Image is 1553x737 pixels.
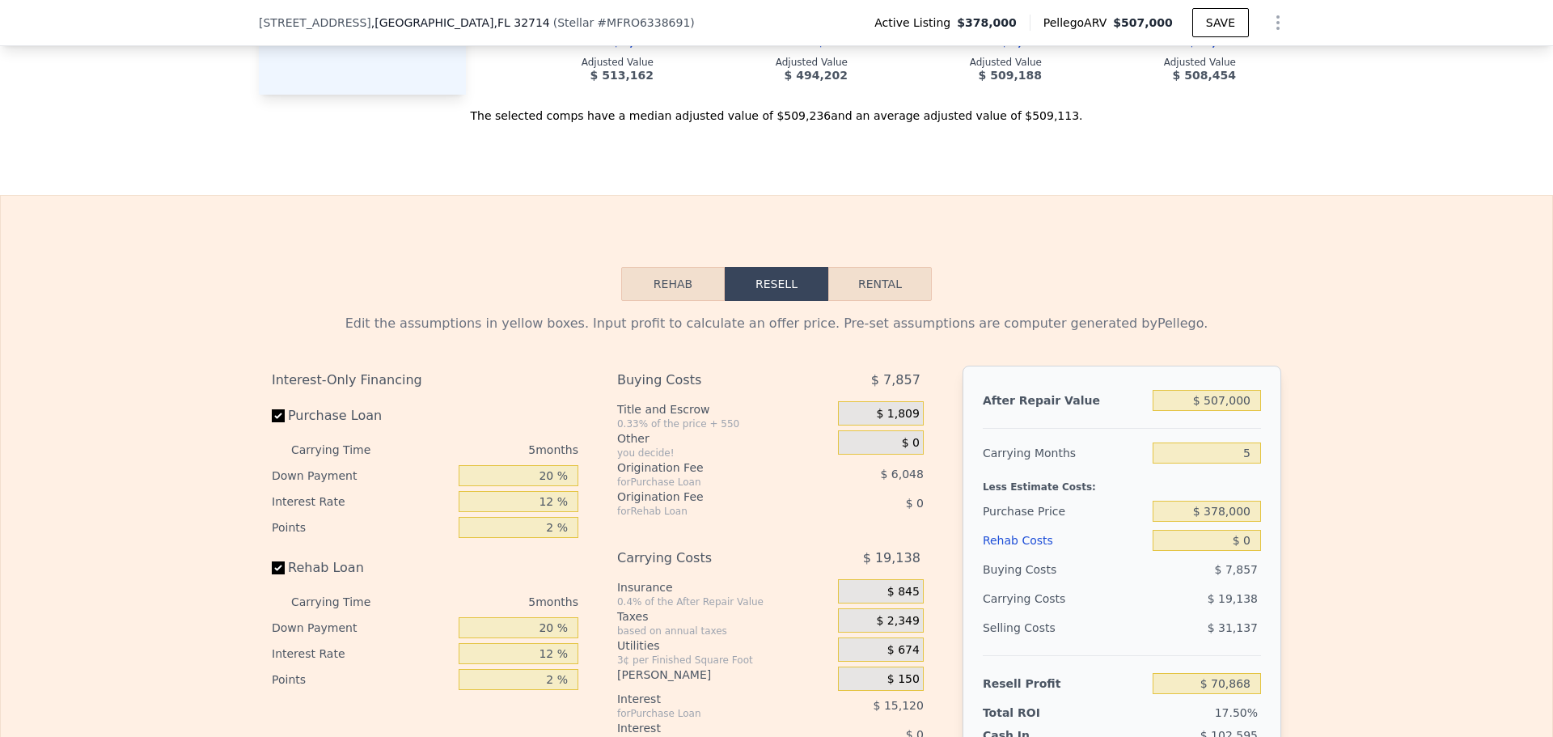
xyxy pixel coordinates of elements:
div: Adjusted Value [874,56,1042,69]
span: $ 150 [887,672,920,687]
span: $ 513,162 [590,69,654,82]
span: $ 0 [906,497,924,510]
div: Points [272,667,452,693]
div: The selected comps have a median adjusted value of $509,236 and an average adjusted value of $509... [259,95,1294,124]
div: Down Payment [272,615,452,641]
div: Insurance [617,579,832,595]
input: Rehab Loan [272,561,285,574]
div: Selling Costs [983,613,1146,642]
div: 5 months [403,589,578,615]
div: 5 months [403,437,578,463]
span: Pellego ARV [1043,15,1114,31]
div: Adjusted Value [1068,56,1236,69]
span: 17.50% [1215,706,1258,719]
div: Other [617,430,832,447]
span: $507,000 [1113,16,1173,29]
div: After Repair Value [983,386,1146,415]
div: Interest [617,691,798,707]
button: Resell [725,267,828,301]
span: $ 7,857 [871,366,920,395]
span: $ 1,809 [876,407,919,421]
button: SAVE [1192,8,1249,37]
span: $ 19,138 [1208,592,1258,605]
div: Adjusted Value [679,56,848,69]
span: $ 0 [902,436,920,451]
span: $ 509,188 [979,69,1042,82]
div: [PERSON_NAME] [617,667,832,683]
span: # MFRO6338691 [597,16,690,29]
div: Less Estimate Costs: [983,468,1261,497]
span: $ 31,137 [1208,621,1258,634]
div: ( ) [553,15,695,31]
div: Down Payment [272,463,452,489]
div: Carrying Costs [983,584,1084,613]
label: Rehab Loan [272,553,452,582]
span: , [GEOGRAPHIC_DATA] [371,15,550,31]
label: Purchase Loan [272,401,452,430]
div: Purchase Price [983,497,1146,526]
div: you decide! [617,447,832,460]
div: 3¢ per Finished Square Foot [617,654,832,667]
div: Interest Rate [272,641,452,667]
div: Origination Fee [617,460,798,476]
div: Rehab Costs [983,526,1146,555]
div: Resell Profit [983,669,1146,698]
div: Interest Rate [272,489,452,515]
input: Purchase Loan [272,409,285,422]
div: for Purchase Loan [617,476,798,489]
div: Adjusted Value [485,56,654,69]
div: Carrying Time [291,437,396,463]
button: Rental [828,267,932,301]
div: Utilities [617,637,832,654]
span: $ 6,048 [880,468,923,481]
span: $378,000 [957,15,1017,31]
div: based on annual taxes [617,625,832,637]
span: $ 508,454 [1173,69,1236,82]
div: for Rehab Loan [617,505,798,518]
div: Carrying Months [983,438,1146,468]
div: Interest [617,720,798,736]
div: Points [272,515,452,540]
button: Rehab [621,267,725,301]
div: 0.33% of the price + 550 [617,417,832,430]
div: for Purchase Loan [617,707,798,720]
span: [STREET_ADDRESS] [259,15,371,31]
span: $ 19,138 [863,544,920,573]
span: Stellar [557,16,594,29]
div: Buying Costs [983,555,1146,584]
span: $ 15,120 [874,699,924,712]
div: Carrying Time [291,589,396,615]
div: Interest-Only Financing [272,366,578,395]
span: , FL 32714 [493,16,549,29]
div: Origination Fee [617,489,798,505]
div: 0.4% of the After Repair Value [617,595,832,608]
div: Title and Escrow [617,401,832,417]
div: Total ROI [983,705,1084,721]
div: Carrying Costs [617,544,798,573]
span: $ 494,202 [785,69,848,82]
span: $ 7,857 [1215,563,1258,576]
div: Buying Costs [617,366,798,395]
div: Edit the assumptions in yellow boxes. Input profit to calculate an offer price. Pre-set assumptio... [272,314,1281,333]
span: $ 674 [887,643,920,658]
div: Taxes [617,608,832,625]
span: $ 2,349 [876,614,919,629]
span: $ 845 [887,585,920,599]
button: Show Options [1262,6,1294,39]
div: Adjusted Value [1262,56,1430,69]
span: Active Listing [874,15,957,31]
